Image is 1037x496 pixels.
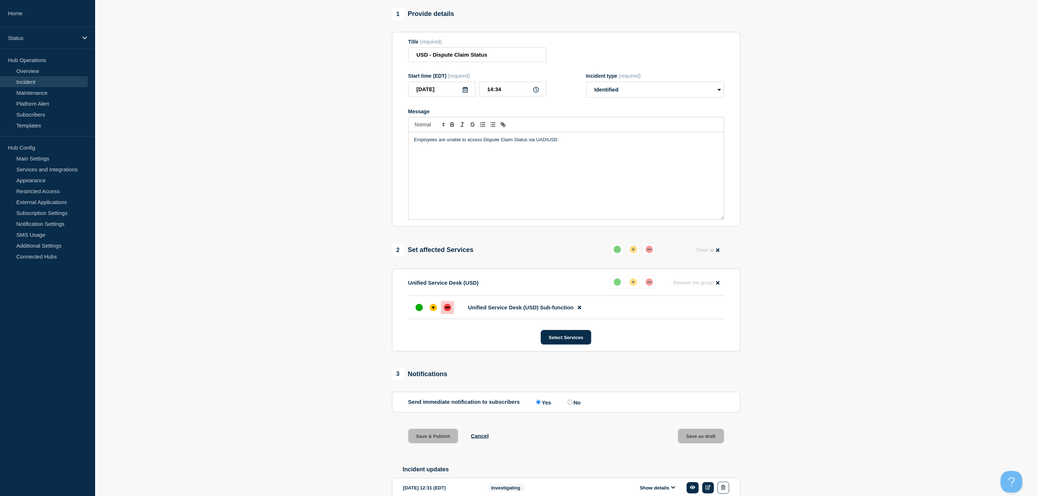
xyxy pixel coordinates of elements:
button: Toggle italic text [457,120,468,129]
div: Start time (EDT) [408,73,546,79]
div: up [614,279,621,286]
input: HH:MM [479,82,546,97]
span: 2 [392,244,404,256]
button: Remove the group [669,276,724,290]
span: 3 [392,368,404,380]
button: Select Services [541,330,591,345]
button: down [643,243,656,256]
div: affected [430,304,437,311]
div: Title [408,39,546,45]
input: YYYY-MM-DD [408,82,475,97]
select: Incident type [586,82,724,98]
label: Yes [534,399,551,406]
button: down [643,276,656,289]
div: up [614,246,621,253]
span: (required) [420,39,442,45]
div: [DATE] 12:31 (EDT) [403,482,476,494]
div: down [444,304,451,311]
button: Toggle bold text [447,120,457,129]
span: Remove the group [673,280,713,285]
span: Investigating [487,484,525,492]
span: Font size [412,120,447,129]
div: Message [408,109,724,114]
button: affected [627,243,640,256]
div: Message [409,132,724,219]
div: up [416,304,423,311]
button: Toggle strikethrough text [468,120,478,129]
button: up [611,276,624,289]
button: Show details [638,485,678,491]
button: Toggle ordered list [478,120,488,129]
span: (required) [619,73,641,79]
div: Set affected Services [392,244,474,256]
p: Status [8,35,78,41]
span: 1 [392,8,404,20]
button: Clear all [692,243,724,257]
button: Cancel [471,433,489,439]
input: Title [408,47,546,62]
button: up [611,243,624,256]
label: No [566,399,581,406]
button: Save as draft [678,429,724,443]
div: down [646,279,653,286]
div: Incident type [586,73,724,79]
div: Provide details [392,8,454,20]
p: Unified Service Desk (USD) [408,280,479,286]
div: Send immediate notification to subscribers [408,399,724,406]
div: affected [630,279,637,286]
button: affected [627,276,640,289]
span: (required) [448,73,470,79]
h2: Incident updates [403,466,740,473]
button: Toggle link [498,120,508,129]
input: Yes [536,400,541,404]
input: No [568,400,572,404]
p: Send immediate notification to subscribers [408,399,520,406]
span: Unified Service Desk (USD) Sub-function [468,304,574,310]
button: Save & Publish [408,429,458,443]
button: Toggle bulleted list [488,120,498,129]
div: affected [630,246,637,253]
div: down [646,246,653,253]
p: Employees are unable to access Dispute Claim Status via UAD/USD. [414,137,718,143]
div: Notifications [392,368,448,380]
iframe: Help Scout Beacon - Open [1001,471,1022,493]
